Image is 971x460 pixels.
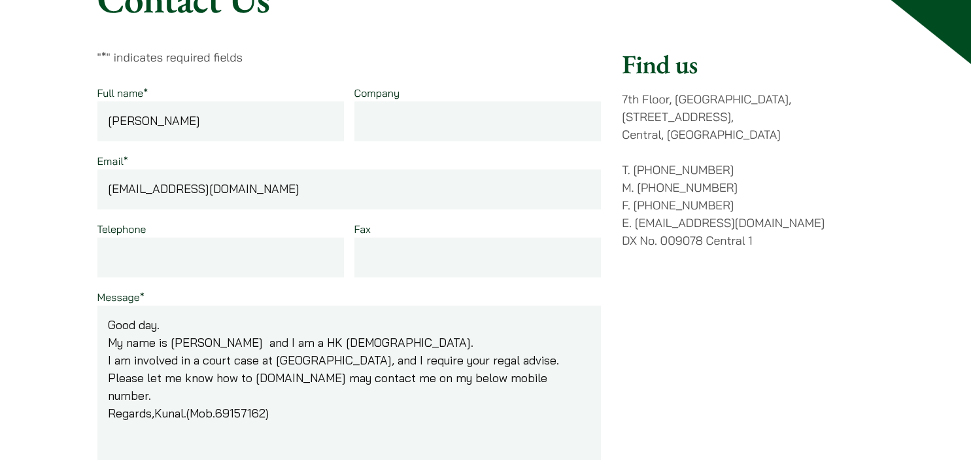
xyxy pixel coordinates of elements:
h2: Find us [622,48,874,80]
label: Message [97,291,145,304]
p: T. [PHONE_NUMBER] M. [PHONE_NUMBER] F. [PHONE_NUMBER] E. [EMAIL_ADDRESS][DOMAIN_NAME] DX No. 0090... [622,161,874,249]
p: " " indicates required fields [97,48,602,66]
label: Full name [97,86,148,99]
p: 7th Floor, [GEOGRAPHIC_DATA], [STREET_ADDRESS], Central, [GEOGRAPHIC_DATA] [622,90,874,143]
label: Email [97,154,128,168]
label: Fax [354,222,371,236]
label: Company [354,86,400,99]
label: Telephone [97,222,146,236]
